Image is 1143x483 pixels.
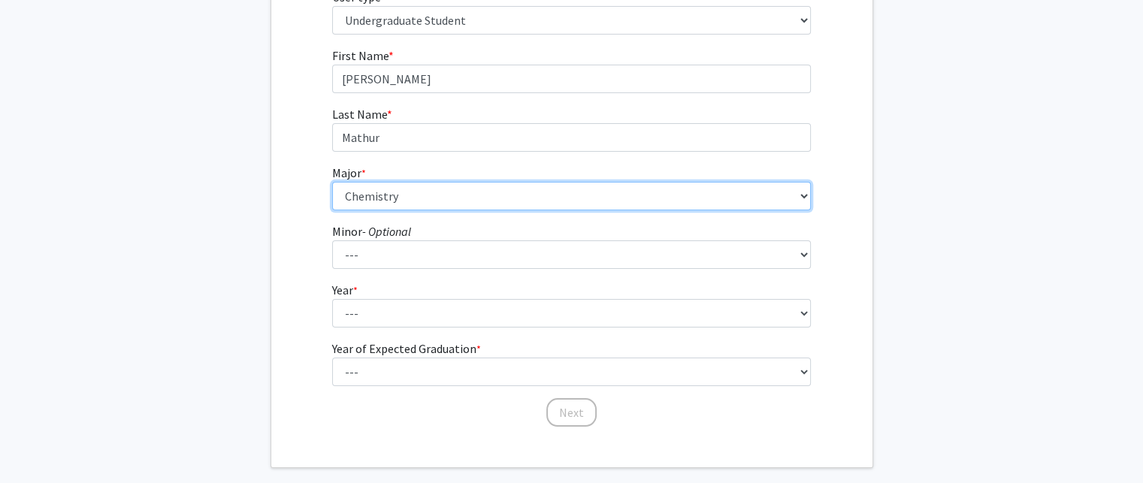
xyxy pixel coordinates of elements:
iframe: Chat [11,415,64,472]
i: - Optional [362,224,411,239]
label: Minor [332,222,411,240]
span: Last Name [332,107,387,122]
button: Next [546,398,597,427]
label: Major [332,164,366,182]
label: Year of Expected Graduation [332,340,481,358]
span: First Name [332,48,389,63]
label: Year [332,281,358,299]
